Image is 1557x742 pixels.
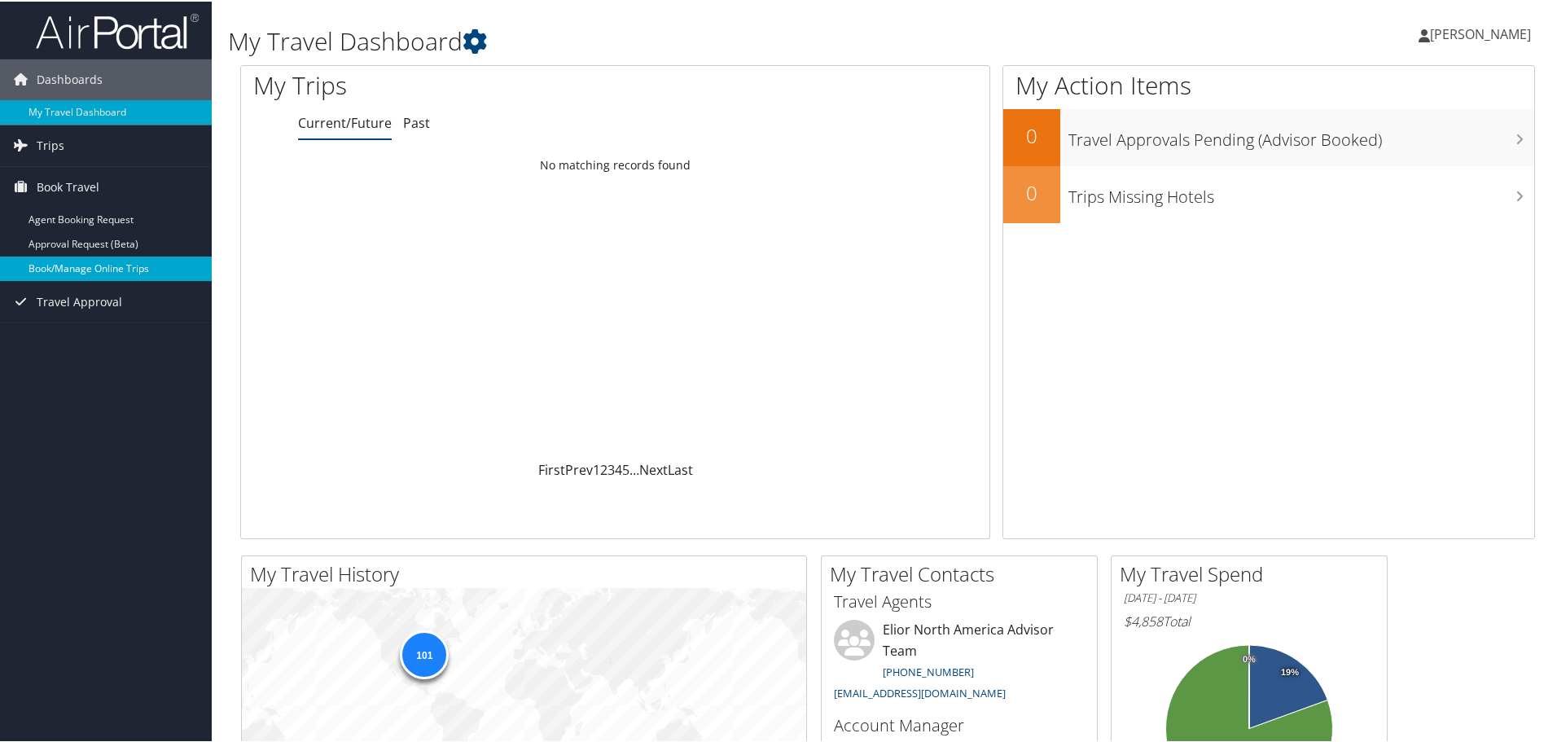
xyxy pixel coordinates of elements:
[1003,67,1534,101] h1: My Action Items
[241,149,989,178] td: No matching records found
[1430,24,1531,42] span: [PERSON_NAME]
[298,112,392,130] a: Current/Future
[1124,611,1375,629] h6: Total
[37,58,103,99] span: Dashboards
[1068,119,1534,150] h3: Travel Approvals Pending (Advisor Booked)
[834,589,1085,612] h3: Travel Agents
[1068,176,1534,207] h3: Trips Missing Hotels
[1003,121,1060,148] h2: 0
[834,684,1006,699] a: [EMAIL_ADDRESS][DOMAIN_NAME]
[600,459,607,477] a: 2
[639,459,668,477] a: Next
[36,11,199,49] img: airportal-logo.png
[593,459,600,477] a: 1
[565,459,593,477] a: Prev
[1419,8,1547,57] a: [PERSON_NAME]
[607,459,615,477] a: 3
[253,67,665,101] h1: My Trips
[834,713,1085,735] h3: Account Manager
[830,559,1097,586] h2: My Travel Contacts
[1003,165,1534,222] a: 0Trips Missing Hotels
[668,459,693,477] a: Last
[403,112,430,130] a: Past
[37,124,64,165] span: Trips
[37,165,99,206] span: Book Travel
[622,459,629,477] a: 5
[826,618,1093,705] li: Elior North America Advisor Team
[228,23,1107,57] h1: My Travel Dashboard
[1124,611,1163,629] span: $4,858
[1120,559,1387,586] h2: My Travel Spend
[1003,108,1534,165] a: 0Travel Approvals Pending (Advisor Booked)
[538,459,565,477] a: First
[1124,589,1375,604] h6: [DATE] - [DATE]
[615,459,622,477] a: 4
[1243,653,1256,663] tspan: 0%
[1281,666,1299,676] tspan: 19%
[1003,178,1060,205] h2: 0
[883,663,974,678] a: [PHONE_NUMBER]
[629,459,639,477] span: …
[37,280,122,321] span: Travel Approval
[250,559,806,586] h2: My Travel History
[400,629,449,678] div: 101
